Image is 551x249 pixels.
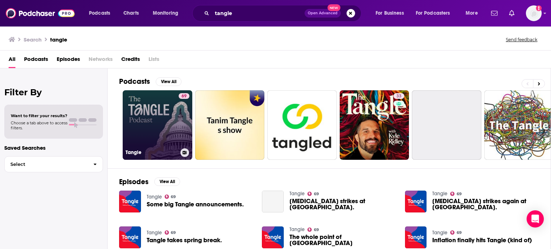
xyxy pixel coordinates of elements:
[171,231,176,234] span: 69
[179,93,189,99] a: 69
[147,230,162,236] a: Tangle
[123,90,192,160] a: 69Tangle
[527,210,544,228] div: Open Intercom Messenger
[11,120,67,130] span: Choose a tab above to access filters.
[212,8,305,19] input: Search podcasts, credits, & more...
[526,5,542,21] span: Logged in as NickG
[119,77,182,86] a: PodcastsView All
[289,226,305,233] a: Tangle
[307,192,319,196] a: 69
[526,5,542,21] img: User Profile
[289,191,305,197] a: Tangle
[289,234,396,246] a: The whole point of Tangle
[450,192,462,196] a: 69
[289,198,396,210] span: [MEDICAL_DATA] strikes at [GEOGRAPHIC_DATA].
[24,53,48,68] a: Podcasts
[119,226,141,248] img: Tangle takes spring break.
[153,8,178,18] span: Monitoring
[24,36,42,43] h3: Search
[506,7,517,19] a: Show notifications dropdown
[147,201,244,207] a: Some big Tangle announcements.
[89,8,110,18] span: Podcasts
[4,156,103,172] button: Select
[289,198,396,210] a: Covid strikes at Tangle.
[89,53,113,68] span: Networks
[504,37,540,43] button: Send feedback
[416,8,450,18] span: For Podcasters
[450,230,462,235] a: 69
[405,226,427,248] img: Inflation finally hits Tangle (kind of)
[405,191,427,212] img: Covid strikes again at Tangle.
[432,237,532,243] a: Inflation finally hits Tangle (kind of)
[371,8,413,19] button: open menu
[432,230,447,236] a: Tangle
[154,177,180,186] button: View All
[171,195,176,198] span: 69
[308,11,338,15] span: Open Advanced
[411,8,461,19] button: open menu
[147,237,222,243] a: Tangle takes spring break.
[148,8,188,19] button: open menu
[165,230,176,235] a: 69
[461,8,487,19] button: open menu
[262,191,284,212] a: Covid strikes at Tangle.
[394,93,404,99] a: 33
[9,53,15,68] a: All
[432,198,539,210] span: [MEDICAL_DATA] strikes again at [GEOGRAPHIC_DATA].
[119,191,141,212] img: Some big Tangle announcements.
[126,149,178,155] h3: Tangle
[376,8,404,18] span: For Business
[289,234,396,246] span: The whole point of [GEOGRAPHIC_DATA]
[432,198,539,210] a: Covid strikes again at Tangle.
[536,5,542,11] svg: Add a profile image
[432,191,447,197] a: Tangle
[119,8,143,19] a: Charts
[84,8,119,19] button: open menu
[199,5,368,21] div: Search podcasts, credits, & more...
[307,228,319,232] a: 69
[50,36,67,43] h3: tangle
[57,53,80,68] a: Episodes
[396,93,401,100] span: 33
[119,77,150,86] h2: Podcasts
[328,4,340,11] span: New
[147,194,162,200] a: Tangle
[305,9,341,18] button: Open AdvancedNew
[262,226,284,248] img: The whole point of Tangle
[182,93,187,100] span: 69
[314,192,319,196] span: 69
[526,5,542,21] button: Show profile menu
[4,144,103,151] p: Saved Searches
[156,77,182,86] button: View All
[5,162,88,167] span: Select
[119,177,149,186] h2: Episodes
[314,228,319,231] span: 69
[121,53,140,68] a: Credits
[119,177,180,186] a: EpisodesView All
[11,113,67,118] span: Want to filter your results?
[457,192,462,196] span: 69
[149,53,159,68] span: Lists
[165,195,176,199] a: 69
[123,8,139,18] span: Charts
[488,7,500,19] a: Show notifications dropdown
[466,8,478,18] span: More
[4,87,103,97] h2: Filter By
[6,6,75,20] img: Podchaser - Follow, Share and Rate Podcasts
[457,231,462,234] span: 69
[340,90,409,160] a: 33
